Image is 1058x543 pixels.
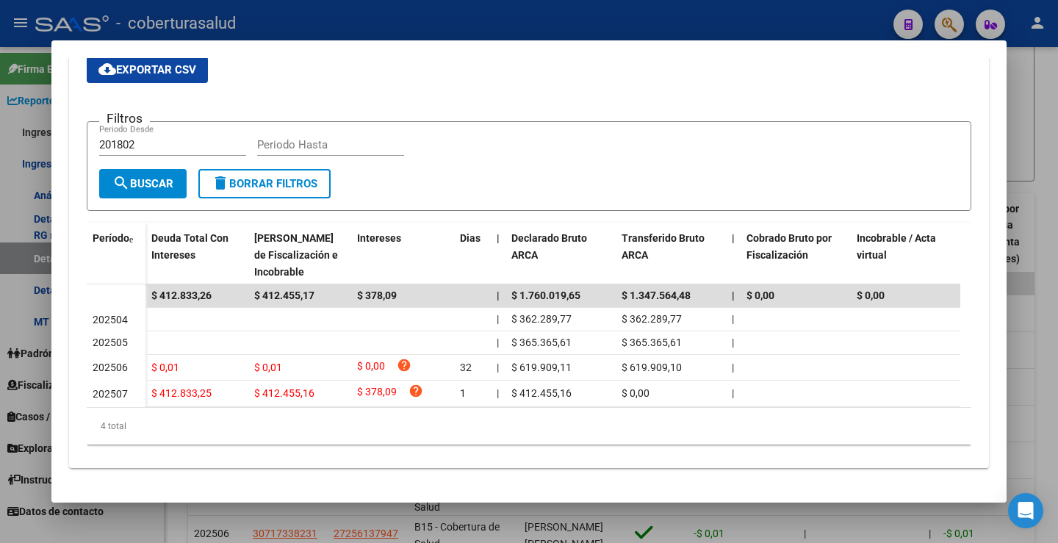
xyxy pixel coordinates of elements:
span: Transferido Bruto ARCA [622,232,705,261]
span: $ 412.833,26 [151,290,212,301]
div: 4 total [87,408,971,445]
datatable-header-cell: | [726,223,741,287]
span: $ 362.289,77 [622,313,682,325]
datatable-header-cell: Dias [454,223,491,287]
span: | [732,313,734,325]
datatable-header-cell: Incobrable / Acta virtual [851,223,961,287]
span: Incobrable / Acta virtual [857,232,936,261]
span: 202507 [93,388,128,400]
datatable-header-cell: Cobrado Bruto por Fiscalización [741,223,851,287]
span: $ 0,00 [857,290,885,301]
i: help [409,384,423,398]
span: | [497,337,499,348]
span: | [732,362,734,373]
span: | [732,387,734,399]
span: Buscar [112,177,173,190]
span: $ 1.760.019,65 [511,290,580,301]
span: 202504 [93,314,128,326]
span: $ 378,09 [357,290,397,301]
span: | [497,387,499,399]
span: | [732,337,734,348]
span: Intereses [357,232,401,244]
span: Período [93,232,129,244]
span: $ 412.833,25 [151,387,212,399]
span: $ 378,09 [357,384,397,403]
span: | [732,290,735,301]
mat-icon: delete [212,174,229,192]
span: 1 [460,387,466,399]
div: Open Intercom Messenger [1008,493,1043,528]
span: $ 0,01 [254,362,282,373]
span: $ 619.909,11 [511,362,572,373]
h3: Filtros [99,110,150,126]
mat-icon: search [112,174,130,192]
datatable-header-cell: | [491,223,505,287]
span: Declarado Bruto ARCA [511,232,587,261]
datatable-header-cell: Período [87,223,145,284]
i: help [397,358,411,373]
datatable-header-cell: Transferido Bruto ARCA [616,223,726,287]
span: Borrar Filtros [212,177,317,190]
span: $ 0,00 [357,358,385,378]
span: $ 619.909,10 [622,362,682,373]
datatable-header-cell: Deuda Bruta Neto de Fiscalización e Incobrable [248,223,351,287]
span: $ 365.365,61 [622,337,682,348]
span: $ 362.289,77 [511,313,572,325]
span: | [497,313,499,325]
mat-icon: cloud_download [98,60,116,78]
span: | [497,290,500,301]
span: $ 0,01 [151,362,179,373]
button: Exportar CSV [87,57,208,83]
button: Borrar Filtros [198,169,331,198]
span: Dias [460,232,481,244]
span: $ 412.455,16 [511,387,572,399]
span: 202506 [93,362,128,373]
span: Exportar CSV [98,63,196,76]
span: $ 365.365,61 [511,337,572,348]
span: Deuda Total Con Intereses [151,232,228,261]
span: Cobrado Bruto por Fiscalización [746,232,832,261]
span: $ 1.347.564,48 [622,290,691,301]
datatable-header-cell: Deuda Total Con Intereses [145,223,248,287]
span: $ 0,00 [746,290,774,301]
span: [PERSON_NAME] de Fiscalización e Incobrable [254,232,338,278]
datatable-header-cell: Declarado Bruto ARCA [505,223,616,287]
span: | [732,232,735,244]
span: $ 412.455,17 [254,290,314,301]
span: 202505 [93,337,128,348]
span: 32 [460,362,472,373]
span: $ 412.455,16 [254,387,314,399]
span: | [497,232,500,244]
datatable-header-cell: Intereses [351,223,454,287]
button: Buscar [99,169,187,198]
span: $ 0,00 [622,387,649,399]
span: | [497,362,499,373]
